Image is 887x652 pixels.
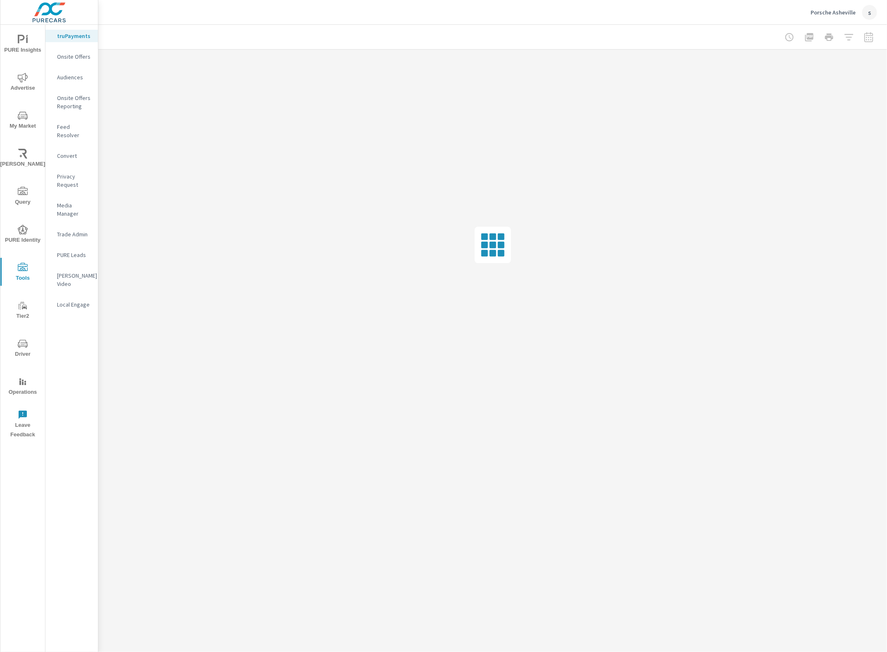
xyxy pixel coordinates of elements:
[57,201,91,218] p: Media Manager
[45,50,98,63] div: Onsite Offers
[3,35,43,55] span: PURE Insights
[57,123,91,139] p: Feed Resolver
[45,249,98,261] div: PURE Leads
[45,121,98,141] div: Feed Resolver
[57,172,91,189] p: Privacy Request
[45,92,98,112] div: Onsite Offers Reporting
[57,73,91,81] p: Audiences
[862,5,877,20] div: s
[3,111,43,131] span: My Market
[57,52,91,61] p: Onsite Offers
[3,263,43,283] span: Tools
[57,94,91,110] p: Onsite Offers Reporting
[3,225,43,245] span: PURE Identity
[57,251,91,259] p: PURE Leads
[0,25,45,443] div: nav menu
[45,30,98,42] div: truPayments
[3,377,43,397] span: Operations
[811,9,856,16] p: Porsche Asheville
[3,187,43,207] span: Query
[3,301,43,321] span: Tier2
[3,410,43,440] span: Leave Feedback
[45,298,98,311] div: Local Engage
[57,300,91,309] p: Local Engage
[57,230,91,238] p: Trade Admin
[3,73,43,93] span: Advertise
[45,269,98,290] div: [PERSON_NAME] Video
[57,271,91,288] p: [PERSON_NAME] Video
[57,32,91,40] p: truPayments
[45,150,98,162] div: Convert
[57,152,91,160] p: Convert
[3,149,43,169] span: [PERSON_NAME]
[45,199,98,220] div: Media Manager
[45,71,98,83] div: Audiences
[3,339,43,359] span: Driver
[45,228,98,240] div: Trade Admin
[45,170,98,191] div: Privacy Request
